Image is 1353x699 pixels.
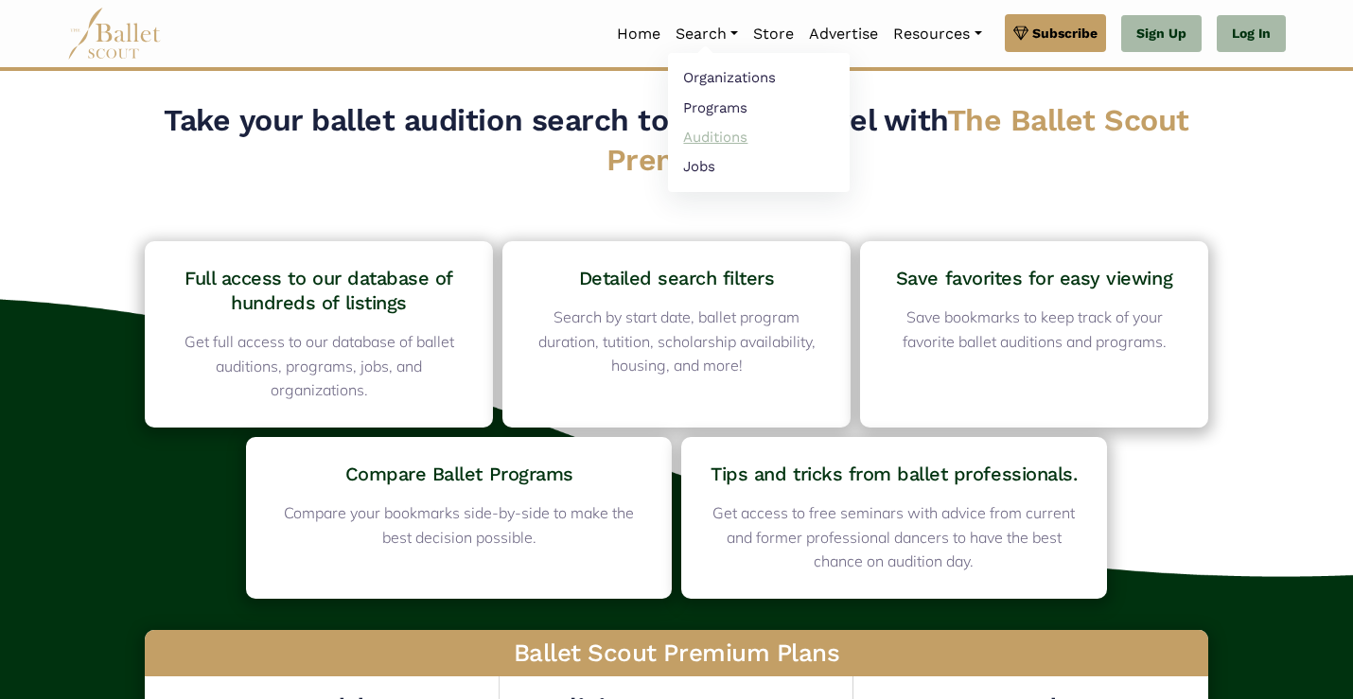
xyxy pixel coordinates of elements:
[1217,15,1286,53] a: Log In
[169,266,468,315] h4: Full access to our database of hundreds of listings
[1032,23,1098,44] span: Subscribe
[668,122,850,151] a: Auditions
[527,266,826,290] h4: Detailed search filters
[135,101,1218,180] h2: Take your ballet audition search to the next level with
[1121,15,1202,53] a: Sign Up
[885,266,1184,290] h4: Save favorites for easy viewing
[271,501,647,550] p: Compare your bookmarks side-by-side to make the best decision possible.
[668,53,850,192] ul: Resources
[668,63,850,93] a: Organizations
[706,501,1082,574] p: Get access to free seminars with advice from current and former professional dancers to have the ...
[668,14,746,54] a: Search
[609,14,668,54] a: Home
[145,630,1208,677] h3: Ballet Scout Premium Plans
[606,102,1189,178] span: The Ballet Scout Premium!
[706,462,1082,486] h4: Tips and tricks from ballet professionals.
[1013,23,1028,44] img: gem.svg
[527,306,826,378] p: Search by start date, ballet program duration, tutition, scholarship availability, housing, and m...
[746,14,801,54] a: Store
[271,462,647,486] h4: Compare Ballet Programs
[668,93,850,122] a: Programs
[1005,14,1106,52] a: Subscribe
[885,306,1184,354] p: Save bookmarks to keep track of your favorite ballet auditions and programs.
[668,151,850,181] a: Jobs
[169,330,468,403] p: Get full access to our database of ballet auditions, programs, jobs, and organizations.
[886,14,989,54] a: Resources
[801,14,886,54] a: Advertise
